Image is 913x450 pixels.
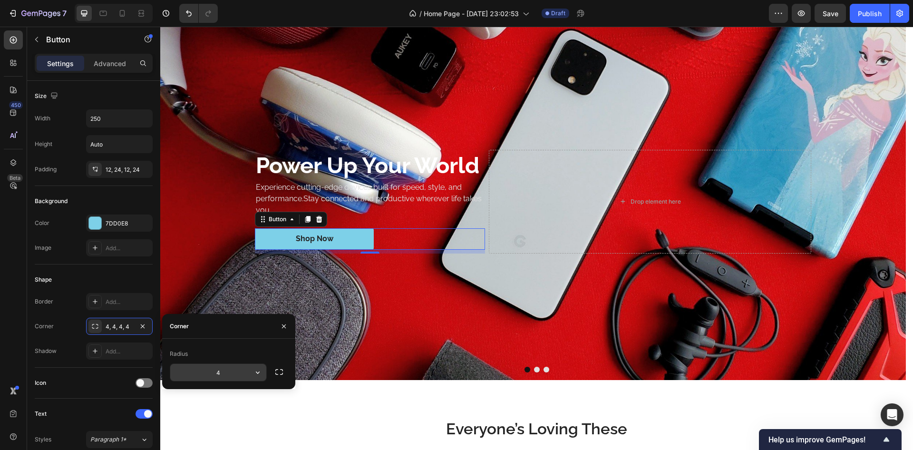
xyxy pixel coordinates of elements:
[768,435,881,444] span: Help us improve GemPages!
[35,244,51,252] div: Image
[35,347,57,355] div: Shadow
[35,322,54,331] div: Corner
[7,174,23,182] div: Beta
[86,431,153,448] button: Paragraph 1*
[35,435,51,444] div: Styles
[87,136,152,153] input: Auto
[160,27,913,450] iframe: Design area
[106,166,150,174] div: 12, 24, 12, 24
[35,410,47,418] div: Text
[424,9,519,19] span: Home Page - [DATE] 23:02:53
[823,10,838,18] span: Save
[364,340,370,346] button: Dot
[419,9,422,19] span: /
[170,350,188,358] div: Radius
[35,165,57,174] div: Padding
[35,140,52,148] div: Height
[90,435,126,444] span: Paragraph 1*
[179,4,218,23] div: Undo/Redo
[46,34,127,45] p: Button
[4,4,71,23] button: 7
[35,275,52,284] div: Shape
[106,298,150,306] div: Add...
[850,4,890,23] button: Publish
[35,297,53,306] div: Border
[815,4,846,23] button: Save
[170,322,189,331] div: Corner
[35,90,60,103] div: Size
[858,9,882,19] div: Publish
[374,340,379,346] button: Dot
[9,101,23,109] div: 450
[551,9,565,18] span: Draft
[47,59,74,68] p: Settings
[92,392,661,413] p: Everyone’s Loving These
[106,347,150,356] div: Add...
[62,8,67,19] p: 7
[470,171,521,179] div: Drop element here
[383,340,389,346] button: Dot
[35,219,49,227] div: Color
[106,219,150,228] div: 7DD0E8
[35,197,68,205] div: Background
[881,403,903,426] div: Open Intercom Messenger
[106,244,150,253] div: Add...
[768,434,892,445] button: Show survey - Help us improve GemPages!
[106,323,133,331] div: 4, 4, 4, 4
[94,59,126,68] p: Advanced
[87,110,152,127] input: Auto
[35,114,50,123] div: Width
[35,379,46,387] div: Icon
[170,364,266,381] input: Auto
